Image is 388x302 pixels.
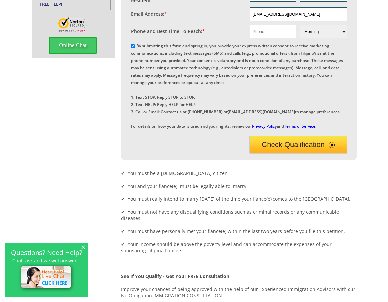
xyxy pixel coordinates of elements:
[8,250,85,255] h2: Questions? Need Help?
[250,136,347,153] button: Check Qualification
[121,196,357,202] p: ✔ You must really intend to marry [DATE] of the time your fiancé(e) comes to the [GEOGRAPHIC_DATA].
[131,44,135,48] input: By submitting this form and opting in, you provide your express written consent to receive market...
[300,25,347,38] select: Phone and Best Reach Time are required.
[284,123,315,129] a: Terms of Service
[18,263,75,292] img: live-chat-icon.png
[121,241,357,254] p: ✔ Your income should be above the poverty level and can accommodate the expenses of your sponsori...
[121,273,229,279] strong: See If You Qualify - Get Your FREE Consultation
[49,37,97,54] span: Online Chat
[121,170,357,176] p: ✔ You must be a [DEMOGRAPHIC_DATA] citizen
[250,25,296,38] input: Phone
[8,258,85,263] p: Chat, ask and we will answer...
[252,123,277,129] a: Privacy Policy
[121,183,357,189] p: ✔ You and your fiancé(e) must be legally able to marry
[131,28,205,34] label: Phone and Best Time To Reach:
[131,43,343,129] label: By submitting this form and opting in, you provide your express written consent to receive market...
[121,228,357,234] p: ✔ You must have personally met your fiancé(e) within the last two years before you file this peti...
[121,209,357,221] p: ✔ You must not have any disqualifying conditions such as criminal records or any communicable dis...
[121,286,357,299] p: Improve your chances of being approved with the help of our Experienced Immigration Advisors with...
[40,1,62,7] a: FREE HELP!
[131,11,167,17] label: Email Address:
[81,244,86,250] span: ×
[250,7,347,21] input: Email Address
